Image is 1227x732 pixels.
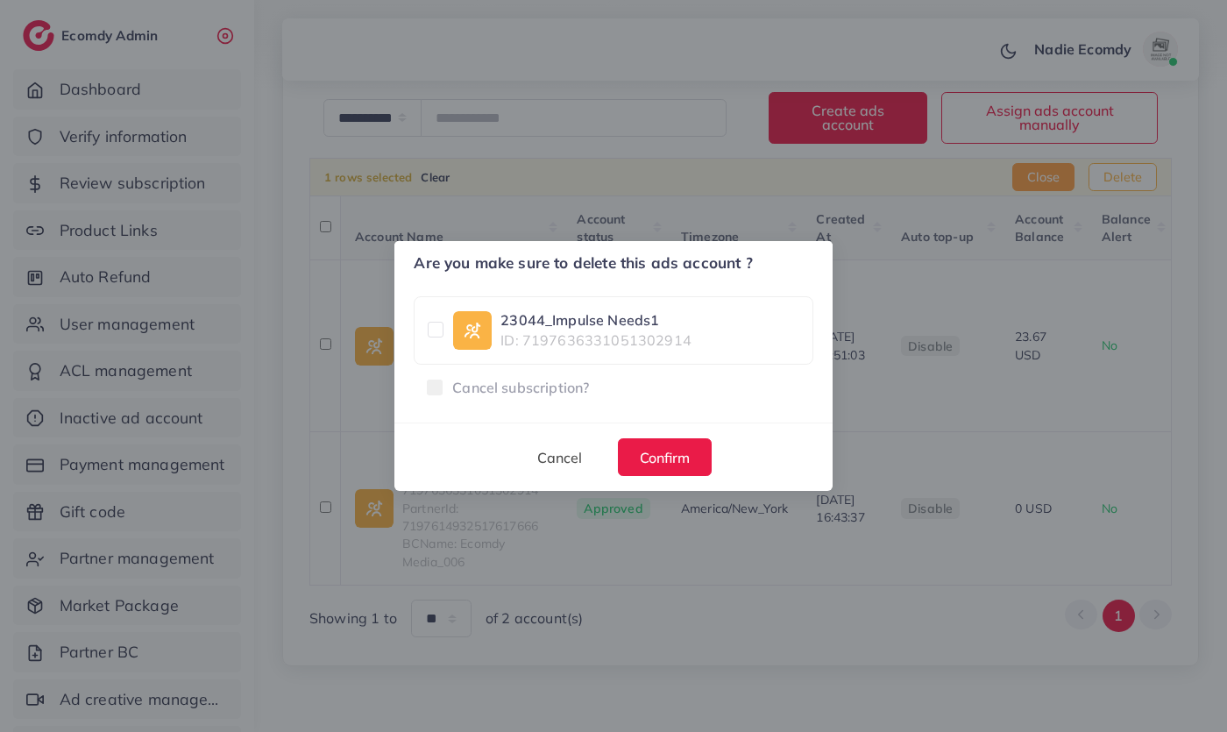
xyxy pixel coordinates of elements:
[515,438,604,476] button: Cancel
[500,310,692,330] a: 23044_Impulse Needs1
[500,330,692,351] span: ID: 7197636331051302914
[618,438,712,476] button: Confirm
[452,378,589,398] span: Cancel subscription?
[453,311,492,350] img: ic-ad-info.7fc67b75.svg
[414,252,752,274] h5: Are you make sure to delete this ads account ?
[640,449,690,466] span: Confirm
